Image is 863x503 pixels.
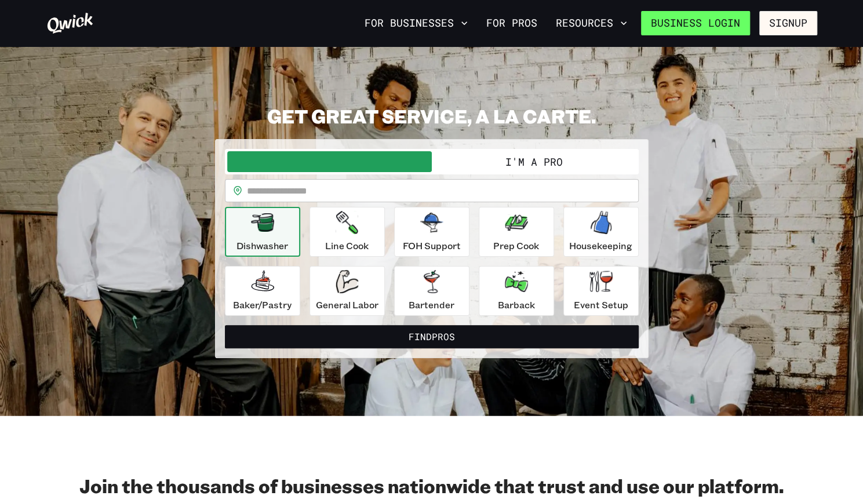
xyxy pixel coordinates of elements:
[482,13,542,33] a: For Pros
[225,325,639,348] button: FindPros
[309,266,385,316] button: General Labor
[493,239,539,253] p: Prep Cook
[225,266,300,316] button: Baker/Pastry
[227,151,432,172] button: I'm a Business
[46,474,817,497] h2: Join the thousands of businesses nationwide that trust and use our platform.
[569,239,632,253] p: Housekeeping
[360,13,472,33] button: For Businesses
[409,298,454,312] p: Bartender
[498,298,535,312] p: Barback
[759,11,817,35] button: Signup
[574,298,628,312] p: Event Setup
[309,207,385,257] button: Line Cook
[394,266,469,316] button: Bartender
[236,239,288,253] p: Dishwasher
[215,104,649,127] h2: GET GREAT SERVICE, A LA CARTE.
[641,11,750,35] a: Business Login
[325,239,369,253] p: Line Cook
[403,239,461,253] p: FOH Support
[563,207,639,257] button: Housekeeping
[551,13,632,33] button: Resources
[479,207,554,257] button: Prep Cook
[394,207,469,257] button: FOH Support
[479,266,554,316] button: Barback
[563,266,639,316] button: Event Setup
[225,207,300,257] button: Dishwasher
[432,151,636,172] button: I'm a Pro
[233,298,292,312] p: Baker/Pastry
[316,298,378,312] p: General Labor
